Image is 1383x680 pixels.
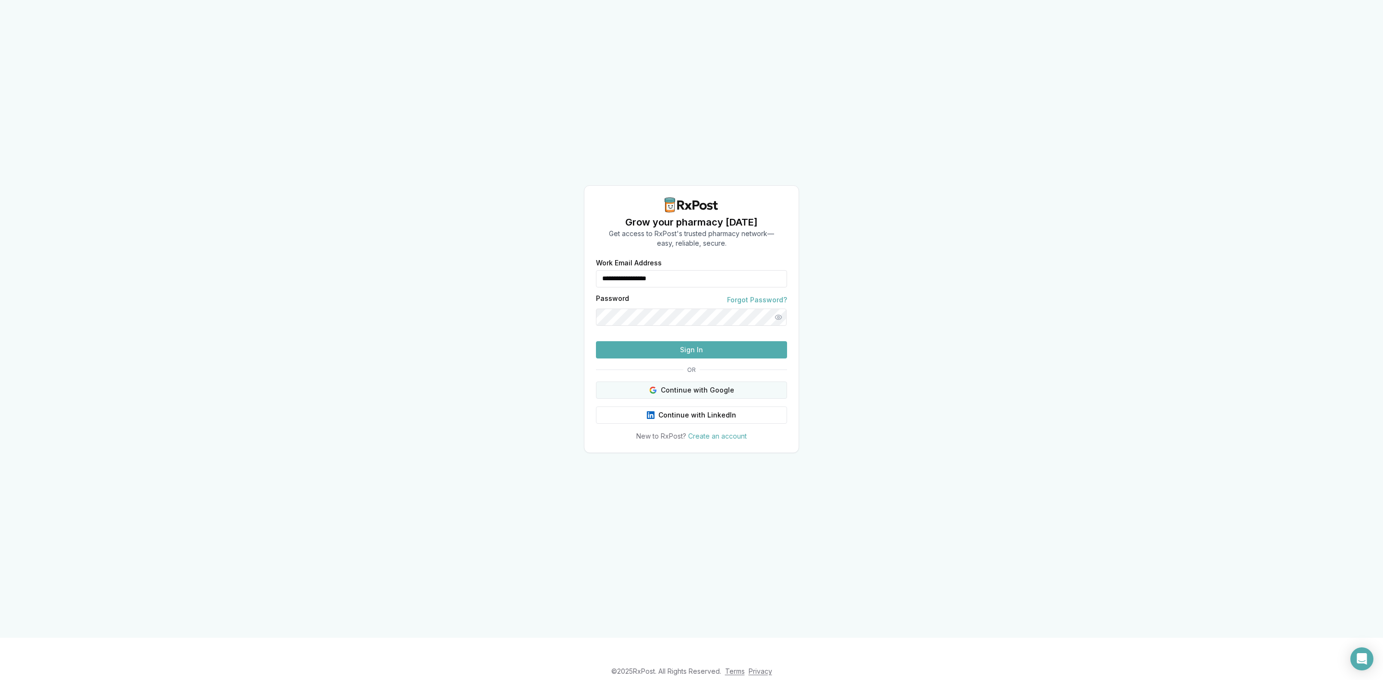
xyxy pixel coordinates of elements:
[661,197,722,213] img: RxPost Logo
[596,382,787,399] button: Continue with Google
[596,341,787,358] button: Sign In
[749,667,772,675] a: Privacy
[727,295,787,305] a: Forgot Password?
[649,386,657,394] img: Google
[636,432,686,440] span: New to RxPost?
[596,295,629,305] label: Password
[688,432,747,440] a: Create an account
[647,411,655,419] img: LinkedIn
[1350,647,1373,670] div: Open Intercom Messenger
[596,260,787,266] label: Work Email Address
[725,667,745,675] a: Terms
[770,309,787,326] button: Show password
[596,406,787,424] button: Continue with LinkedIn
[683,366,700,374] span: OR
[609,215,774,229] h1: Grow your pharmacy [DATE]
[609,229,774,248] p: Get access to RxPost's trusted pharmacy network— easy, reliable, secure.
